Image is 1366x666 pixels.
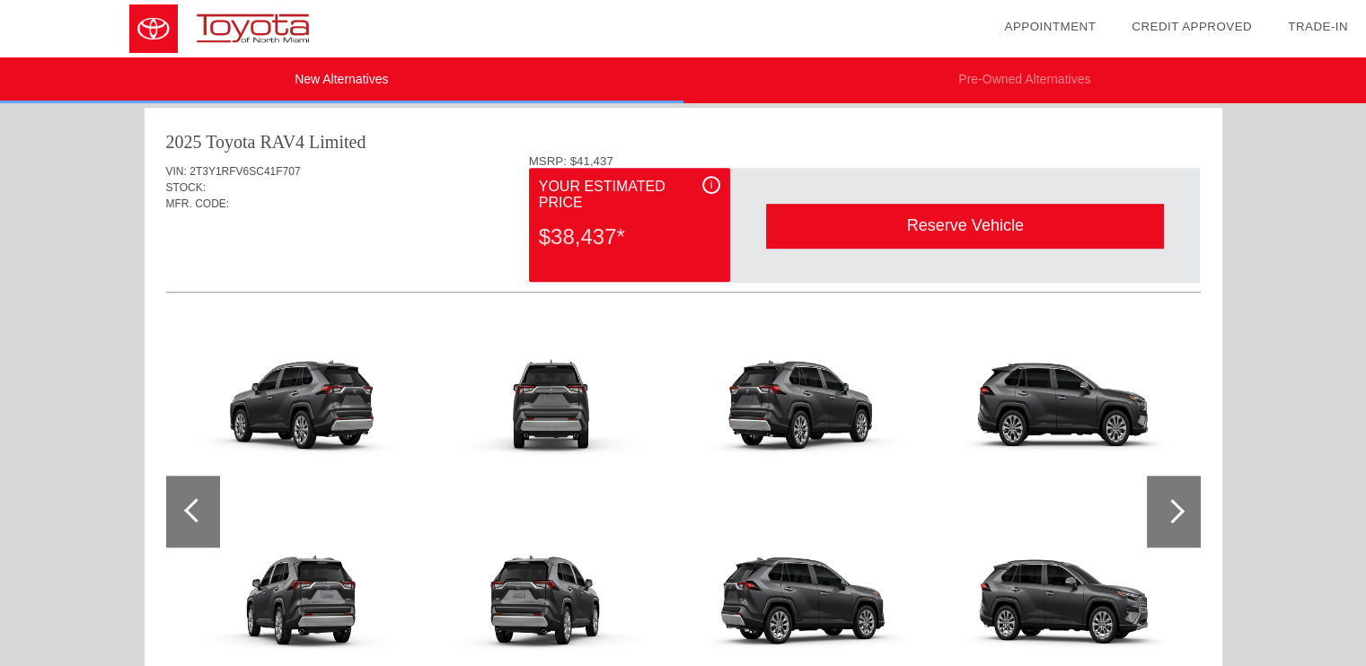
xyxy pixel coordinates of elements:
a: Credit Approved [1132,20,1252,33]
span: 2T3Y1RFV6SC41F707 [189,165,300,178]
a: Appointment [1004,20,1096,33]
div: $38,437* [539,214,720,260]
span: STOCK: [166,181,206,194]
a: Trade-In [1288,20,1348,33]
img: 178641fd9129b26f9afae94980d6a071.png [939,321,1186,506]
span: MFR. CODE: [166,197,230,210]
div: 2025 Toyota RAV4 [166,129,305,154]
img: 3531b844d4b5baad7686909f7c8cf106.png [172,321,419,506]
div: Reserve Vehicle [766,204,1164,248]
img: f189101e6603d89e4e5f2c774801c43f.png [683,321,930,506]
div: Limited [309,129,366,154]
span: VIN: [166,165,187,178]
div: MSRP: $41,437 [529,154,1201,168]
div: Your Estimated Price [539,176,720,214]
div: i [702,176,720,194]
img: 04c7e8145e697b1c6a45750ec0b5dab4.png [427,321,674,506]
div: Quoted on [DATE] 4:16:32 PM [166,239,1201,267]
